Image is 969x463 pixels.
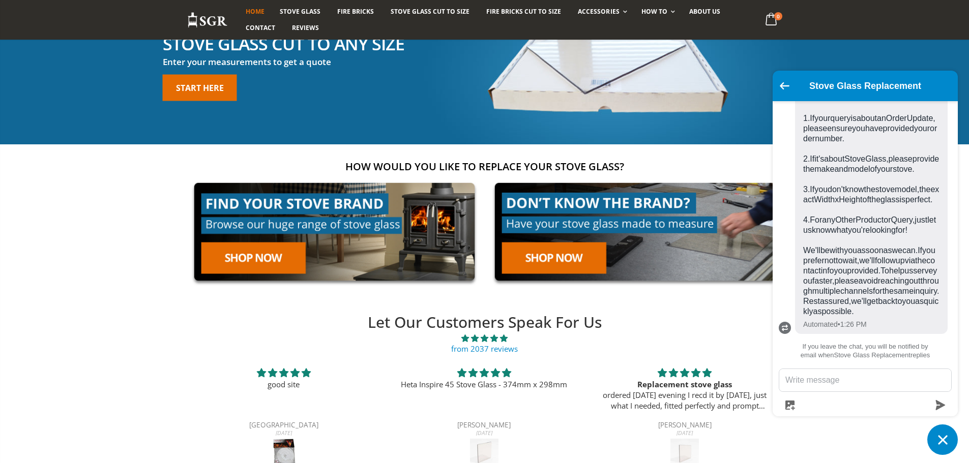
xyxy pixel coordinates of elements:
img: find-your-brand-cta_9b334d5d-5c94-48ed-825f-d7972bbdebd0.jpg [187,176,482,288]
p: ordered [DATE] evening I recd it by [DATE], just what I needed, fitted perfectly and prompt servi... [597,390,773,411]
span: Accessories [578,7,619,16]
a: Fire Bricks Cut To Size [479,4,569,20]
div: [GEOGRAPHIC_DATA] [196,422,372,430]
div: [DATE] [597,430,773,436]
a: Stove Glass [272,4,328,20]
a: About us [682,4,728,20]
img: made-to-measure-cta_2cd95ceb-d519-4648-b0cf-d2d338fdf11f.jpg [488,176,782,288]
span: Stove Glass Cut To Size [391,7,469,16]
a: How To [634,4,680,20]
span: About us [689,7,720,16]
div: [PERSON_NAME] [396,422,572,430]
div: [DATE] [396,430,572,436]
span: Contact [246,23,275,32]
div: [DATE] [196,430,372,436]
span: Fire Bricks Cut To Size [486,7,561,16]
a: Stove Glass Cut To Size [383,4,477,20]
h2: Let Our Customers Speak For Us [184,312,786,333]
h3: Enter your measurements to get a quote [163,56,404,68]
span: 0 [774,12,782,20]
h2: How would you like to replace your stove glass? [187,160,782,173]
inbox-online-store-chat: Shopify online store chat [770,71,961,455]
h2: Stove glass cut to any size [163,35,404,52]
a: Reviews [284,20,327,36]
a: 4.89 stars from 2037 reviews [184,333,786,354]
a: from 2037 reviews [451,344,518,354]
a: Contact [238,20,283,36]
div: Replacement stove glass [597,379,773,390]
div: 5 stars [396,366,572,379]
span: How To [641,7,667,16]
span: Home [246,7,265,16]
span: Fire Bricks [337,7,374,16]
div: [PERSON_NAME] [597,422,773,430]
p: Heta Inspire 45 Stove Glass - 374mm x 298mm [396,379,572,390]
a: 0 [761,10,782,30]
a: Accessories [570,4,632,20]
a: Fire Bricks [330,4,381,20]
a: Home [238,4,272,20]
div: 5 stars [597,366,773,379]
span: Stove Glass [280,7,320,16]
p: good site [196,379,372,390]
span: 4.89 stars [184,333,786,344]
span: Reviews [292,23,319,32]
div: 5 stars [196,366,372,379]
a: Start here [163,74,237,101]
img: Stove Glass Replacement [187,12,228,28]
